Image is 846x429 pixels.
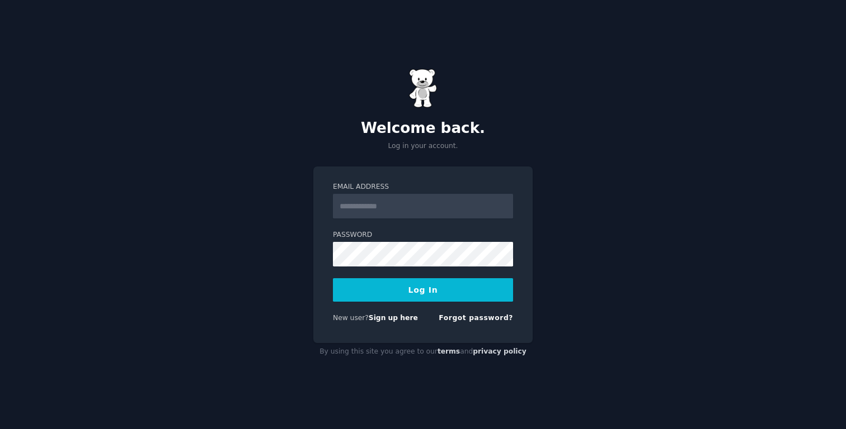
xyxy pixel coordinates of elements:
[333,314,369,322] span: New user?
[439,314,513,322] a: Forgot password?
[473,347,527,355] a: privacy policy
[438,347,460,355] a: terms
[313,141,533,151] p: Log in your account.
[313,343,533,361] div: By using this site you agree to our and
[313,120,533,137] h2: Welcome back.
[333,230,513,240] label: Password
[369,314,418,322] a: Sign up here
[333,278,513,302] button: Log In
[333,182,513,192] label: Email Address
[409,69,437,108] img: Gummy Bear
